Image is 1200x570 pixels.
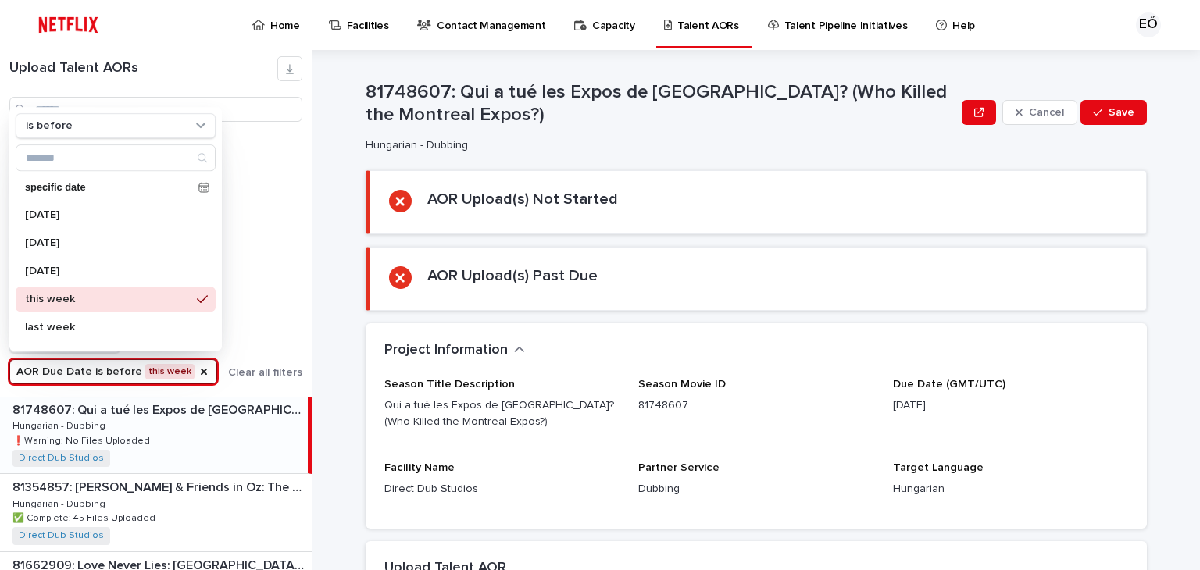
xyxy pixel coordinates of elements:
p: is before [26,119,73,133]
p: [DATE] [25,237,191,248]
p: 81748607: Qui a tué les Expos de Montréal? (Who Killed the Montreal Expos?) [12,400,305,418]
p: 81748607 [638,397,873,414]
span: Season Movie ID [638,379,726,390]
div: Search [16,144,216,171]
input: Search [16,145,215,170]
p: [DATE] [25,209,191,220]
h2: AOR Upload(s) Past Due [427,266,598,285]
p: Hungarian [893,481,1128,497]
span: Cancel [1029,107,1064,118]
p: Hungarian - Dubbing [12,418,109,432]
button: Save [1080,100,1147,125]
p: [DATE] [25,265,191,276]
p: this week [25,294,191,305]
input: Search [9,97,302,122]
a: Direct Dub Studios [19,530,104,541]
h1: Upload Talent AORs [9,60,277,77]
p: 81354857: [PERSON_NAME] & Friends in Oz: The Series [12,477,309,495]
p: Dubbing [638,481,873,497]
h2: Project Information [384,342,508,359]
p: [DATE] [893,397,1128,414]
button: Clear all filters [222,361,302,384]
p: ✅ Complete: 45 Files Uploaded [12,510,159,524]
p: specific date [25,183,192,193]
span: Clear all filters [228,367,302,378]
p: Hungarian - Dubbing [366,139,949,152]
span: Facility Name [384,462,455,473]
p: ❗️Warning: No Files Uploaded [12,433,153,447]
div: specific date [16,176,216,199]
h2: AOR Upload(s) Not Started [427,190,618,208]
img: ifQbXi3ZQGMSEF7WDB7W [31,9,105,41]
span: Save [1109,107,1134,118]
a: Direct Dub Studios [19,453,104,464]
span: Season Title Description [384,379,515,390]
p: last week [25,322,191,333]
span: Partner Service [638,462,720,473]
div: EŐ [1136,12,1161,37]
p: Direct Dub Studios [384,481,620,497]
p: Qui a tué les Expos de [GEOGRAPHIC_DATA]? (Who Killed the Montreal Expos?) [384,397,620,430]
button: Project Information [384,342,525,359]
span: Due Date (GMT/UTC) [893,379,1005,390]
p: 81748607: Qui a tué les Expos de [GEOGRAPHIC_DATA]? (Who Killed the Montreal Expos?) [366,81,955,126]
span: Target Language [893,462,984,473]
button: Cancel [1002,100,1077,125]
button: AOR Due Date [9,359,217,384]
p: Hungarian - Dubbing [12,496,109,510]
